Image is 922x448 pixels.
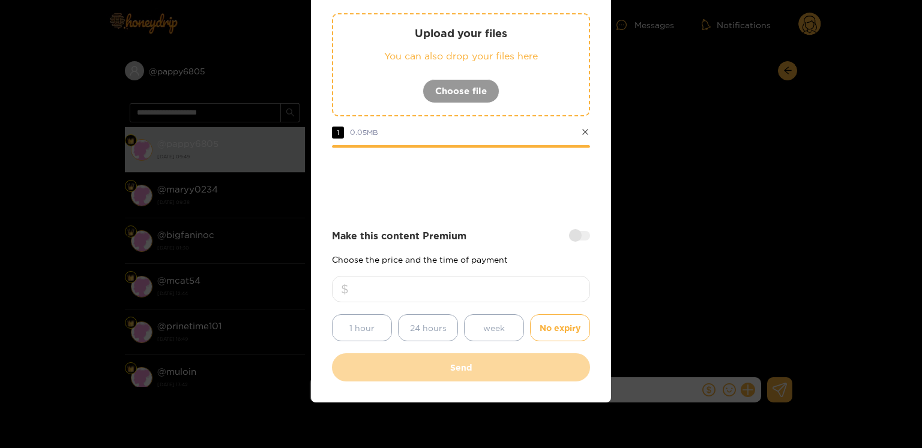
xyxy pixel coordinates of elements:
[349,321,375,335] span: 1 hour
[357,49,565,63] p: You can also drop your files here
[530,314,590,341] button: No expiry
[332,127,344,139] span: 1
[332,255,590,264] p: Choose the price and the time of payment
[483,321,505,335] span: week
[332,229,466,243] strong: Make this content Premium
[410,321,447,335] span: 24 hours
[357,26,565,40] p: Upload your files
[398,314,458,341] button: 24 hours
[423,79,499,103] button: Choose file
[350,128,378,136] span: 0.05 MB
[332,353,590,381] button: Send
[540,321,580,335] span: No expiry
[464,314,524,341] button: week
[332,314,392,341] button: 1 hour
